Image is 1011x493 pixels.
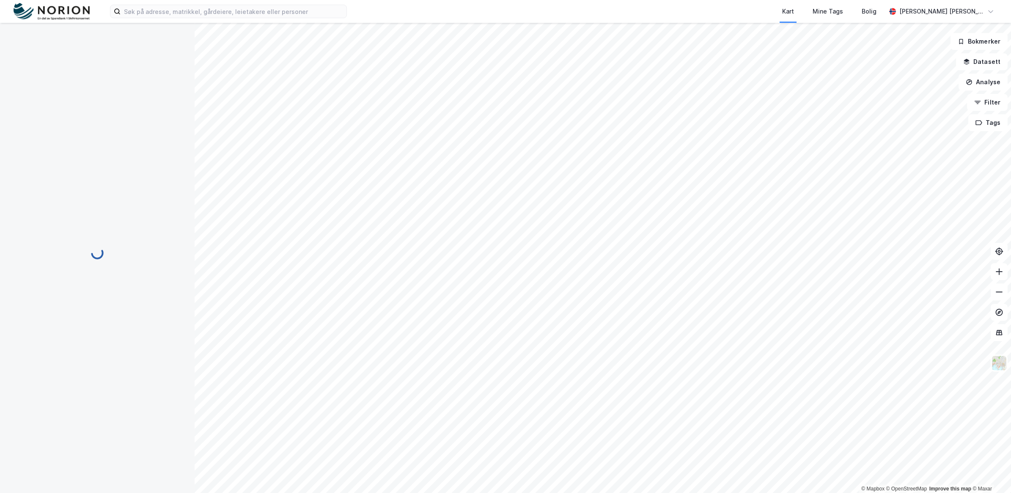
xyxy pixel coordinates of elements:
[968,114,1008,131] button: Tags
[956,53,1008,70] button: Datasett
[929,486,971,492] a: Improve this map
[967,94,1008,111] button: Filter
[959,74,1008,91] button: Analyse
[861,486,885,492] a: Mapbox
[121,5,346,18] input: Søk på adresse, matrikkel, gårdeiere, leietakere eller personer
[991,355,1007,371] img: Z
[14,3,90,20] img: norion-logo.80e7a08dc31c2e691866.png
[969,452,1011,493] div: Kontrollprogram for chat
[886,486,927,492] a: OpenStreetMap
[91,246,104,260] img: spinner.a6d8c91a73a9ac5275cf975e30b51cfb.svg
[862,6,876,17] div: Bolig
[813,6,843,17] div: Mine Tags
[969,452,1011,493] iframe: Chat Widget
[951,33,1008,50] button: Bokmerker
[782,6,794,17] div: Kart
[899,6,984,17] div: [PERSON_NAME] [PERSON_NAME]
